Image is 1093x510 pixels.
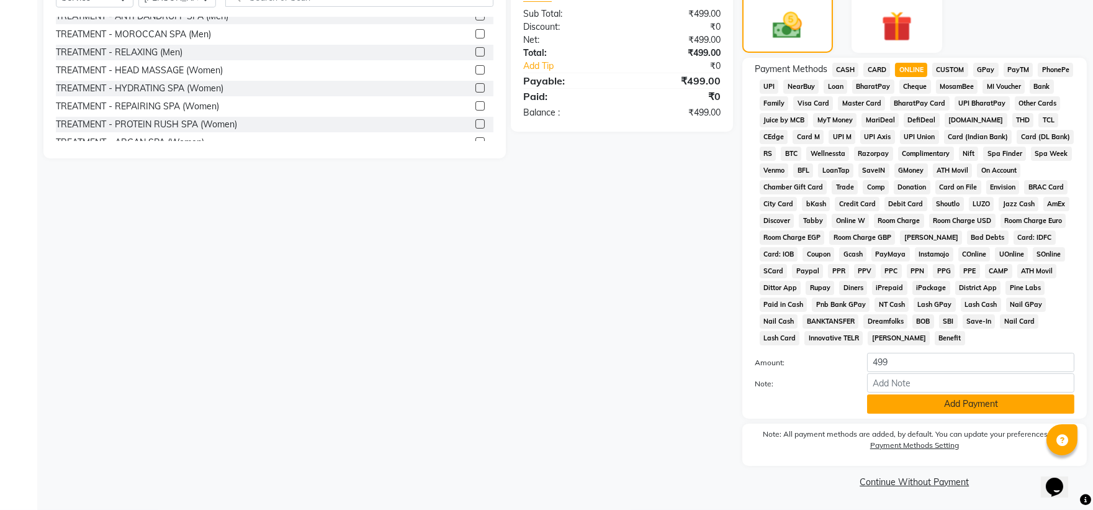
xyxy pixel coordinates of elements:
span: Venmo [760,163,789,178]
span: Card: IDFC [1014,230,1056,245]
span: Room Charge USD [929,214,996,228]
a: Add Tip [514,60,640,73]
span: Visa Card [793,96,833,111]
span: Diners [839,281,867,295]
span: Cheque [899,80,931,94]
span: Save-In [963,314,996,329]
div: ₹0 [622,89,730,104]
iframe: chat widget [1041,460,1081,498]
div: ₹499.00 [622,73,730,88]
span: District App [955,281,1001,295]
span: RS [760,147,776,161]
span: PhonePe [1038,63,1073,77]
span: PPC [881,264,902,278]
span: Bad Debts [967,230,1009,245]
span: PPG [933,264,955,278]
span: PPV [854,264,876,278]
span: Credit Card [835,197,879,211]
span: Card: IOB [760,247,798,262]
span: Pnb Bank GPay [812,298,870,312]
span: Lash GPay [914,298,956,312]
span: [PERSON_NAME] [900,230,962,245]
div: ₹0 [622,20,730,34]
span: Benefit [935,331,965,345]
span: DefiDeal [904,113,940,127]
span: Master Card [838,96,885,111]
span: NT Cash [875,298,909,312]
span: Nail Card [1000,314,1038,329]
span: UPI BharatPay [955,96,1010,111]
span: AmEx [1043,197,1069,211]
div: Paid: [514,89,622,104]
span: BTC [781,147,801,161]
div: TREATMENT - ANTI DANDRUFF SPA (Men) [56,10,228,23]
span: Nail GPay [1006,298,1046,312]
div: TREATMENT - HYDRATING SPA (Women) [56,82,223,95]
span: CUSTOM [932,63,968,77]
span: Lash Card [760,331,800,345]
span: Gcash [839,247,866,262]
span: Loan [824,80,847,94]
span: TCL [1038,113,1058,127]
span: ONLINE [895,63,927,77]
span: CASH [832,63,859,77]
span: UPI M [829,130,855,144]
span: Shoutlo [932,197,964,211]
span: UOnline [995,247,1028,262]
span: Chamber Gift Card [760,180,827,194]
span: On Account [977,163,1020,178]
span: Spa Week [1031,147,1072,161]
div: Balance : [514,106,622,119]
div: ₹0 [640,60,730,73]
div: Payable: [514,73,622,88]
div: TREATMENT - RELAXING (Men) [56,46,182,59]
span: Comp [863,180,889,194]
span: Coupon [803,247,834,262]
span: Jazz Cash [999,197,1038,211]
span: Complimentary [898,147,954,161]
span: bKash [802,197,830,211]
span: THD [1012,113,1034,127]
span: Trade [832,180,858,194]
button: Add Payment [867,394,1074,414]
span: PPE [960,264,980,278]
span: NearBuy [783,80,819,94]
span: MyT Money [813,113,857,127]
span: iPrepaid [872,281,907,295]
span: [DOMAIN_NAME] [945,113,1007,127]
label: Payment Methods Setting [870,440,959,451]
span: Other Cards [1015,96,1061,111]
span: Card (DL Bank) [1017,130,1074,144]
span: Family [760,96,789,111]
div: Discount: [514,20,622,34]
span: Room Charge EGP [760,230,825,245]
div: ₹499.00 [622,106,730,119]
div: TREATMENT - MOROCCAN SPA (Men) [56,28,211,41]
span: Room Charge Euro [1001,214,1066,228]
span: Discover [760,214,794,228]
div: ₹499.00 [622,47,730,60]
span: Nail Cash [760,314,798,329]
label: Note: All payment methods are added, by default. You can update your preferences from [755,429,1074,456]
span: Wellnessta [806,147,849,161]
span: Nift [959,147,979,161]
span: City Card [760,197,798,211]
span: PPN [907,264,929,278]
img: _cash.svg [763,9,811,42]
span: BOB [912,314,934,329]
span: UPI Axis [860,130,895,144]
span: LUZO [969,197,994,211]
span: Dreamfolks [863,314,907,329]
span: BFL [793,163,813,178]
a: Continue Without Payment [745,476,1084,489]
label: Amount: [745,357,858,368]
span: Online W [832,214,869,228]
div: Sub Total: [514,7,622,20]
span: Bank [1030,80,1054,94]
span: MariDeal [861,113,899,127]
span: Card M [793,130,824,144]
span: COnline [958,247,991,262]
span: PayTM [1004,63,1033,77]
span: [PERSON_NAME] [868,331,930,345]
span: MI Voucher [983,80,1025,94]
